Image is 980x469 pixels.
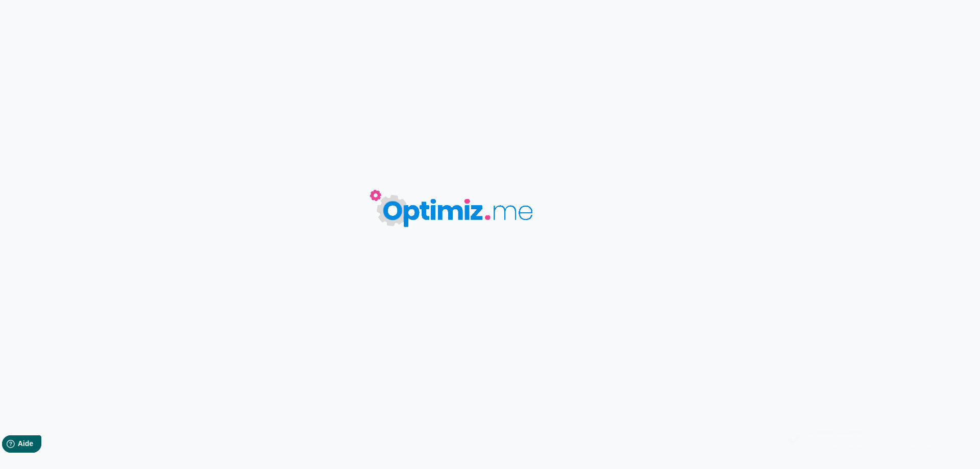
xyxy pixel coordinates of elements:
[52,8,67,16] span: Aide
[806,427,963,440] div: Nouveau document
[343,164,573,251] img: loader-big-blue.gif
[806,443,963,453] div: Le document Verre Z Nano MTL - Geekvape a été créé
